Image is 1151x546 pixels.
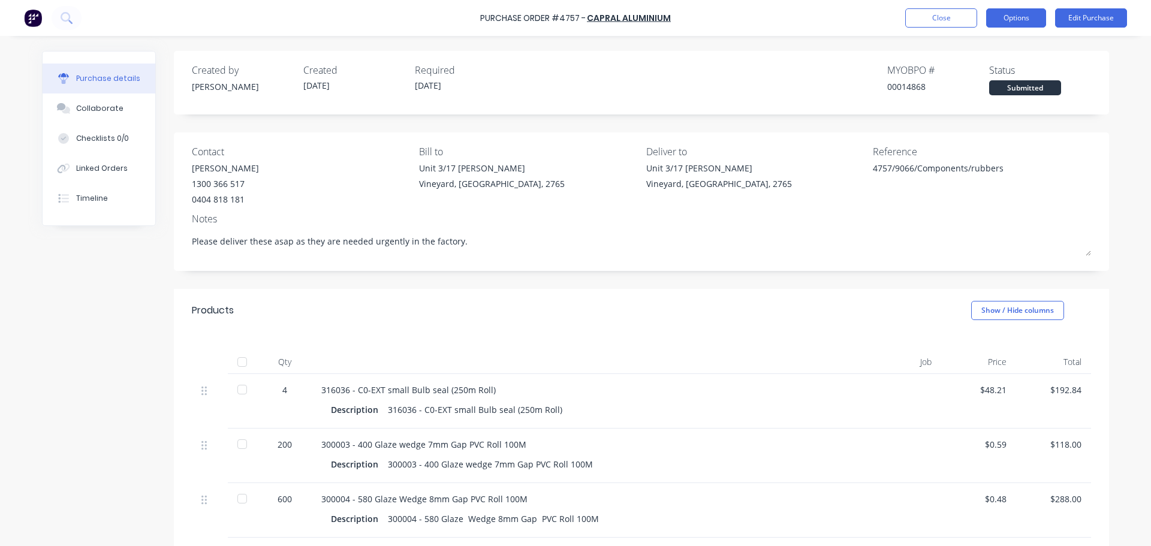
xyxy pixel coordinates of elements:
[887,80,989,93] div: 00014868
[388,455,593,473] div: 300003 - 400 Glaze wedge 7mm Gap PVC Roll 100M
[76,133,129,144] div: Checklists 0/0
[24,9,42,27] img: Factory
[192,303,234,318] div: Products
[331,401,388,418] div: Description
[415,63,517,77] div: Required
[267,438,302,451] div: 200
[951,438,1007,451] div: $0.59
[192,229,1091,256] textarea: Please deliver these asap as they are needed urgently in the factory.
[1026,493,1081,505] div: $288.00
[321,493,842,505] div: 300004 - 580 Glaze Wedge 8mm Gap PVC Roll 100M
[76,193,108,204] div: Timeline
[267,384,302,396] div: 4
[1026,384,1081,396] div: $192.84
[43,93,155,123] button: Collaborate
[388,510,599,527] div: 300004 - 580 Glaze Wedge 8mm Gap PVC Roll 100M
[646,162,792,174] div: Unit 3/17 [PERSON_NAME]
[646,177,792,190] div: Vineyard, [GEOGRAPHIC_DATA], 2765
[76,163,128,174] div: Linked Orders
[192,144,410,159] div: Contact
[43,64,155,93] button: Purchase details
[43,123,155,153] button: Checklists 0/0
[331,510,388,527] div: Description
[43,183,155,213] button: Timeline
[873,144,1091,159] div: Reference
[941,350,1016,374] div: Price
[321,438,842,451] div: 300003 - 400 Glaze wedge 7mm Gap PVC Roll 100M
[951,384,1007,396] div: $48.21
[989,80,1061,95] div: Submitted
[331,455,388,473] div: Description
[76,103,123,114] div: Collaborate
[986,8,1046,28] button: Options
[388,401,562,418] div: 316036 - C0-EXT small Bulb seal (250m Roll)
[851,350,941,374] div: Job
[43,153,155,183] button: Linked Orders
[419,144,637,159] div: Bill to
[192,212,1091,226] div: Notes
[951,493,1007,505] div: $0.48
[267,493,302,505] div: 600
[587,12,671,24] a: Capral Aluminium
[419,177,565,190] div: Vineyard, [GEOGRAPHIC_DATA], 2765
[192,177,259,190] div: 1300 366 517
[419,162,565,174] div: Unit 3/17 [PERSON_NAME]
[192,193,259,206] div: 0404 818 181
[76,73,140,84] div: Purchase details
[258,350,312,374] div: Qty
[480,12,586,25] div: Purchase Order #4757 -
[321,384,842,396] div: 316036 - C0-EXT small Bulb seal (250m Roll)
[192,80,294,93] div: [PERSON_NAME]
[192,162,259,174] div: [PERSON_NAME]
[1026,438,1081,451] div: $118.00
[989,63,1091,77] div: Status
[1016,350,1091,374] div: Total
[905,8,977,28] button: Close
[646,144,864,159] div: Deliver to
[873,162,1023,189] textarea: 4757/9066/Components/rubbers
[887,63,989,77] div: MYOB PO #
[303,63,405,77] div: Created
[192,63,294,77] div: Created by
[1055,8,1127,28] button: Edit Purchase
[971,301,1064,320] button: Show / Hide columns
